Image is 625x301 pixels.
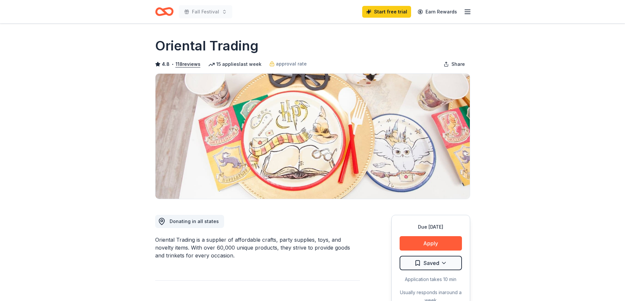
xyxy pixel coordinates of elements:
[451,60,465,68] span: Share
[400,223,462,231] div: Due [DATE]
[162,60,170,68] span: 4.8
[400,256,462,270] button: Saved
[208,60,261,68] div: 15 applies last week
[438,58,470,71] button: Share
[171,62,174,67] span: •
[170,218,219,224] span: Donating in all states
[155,236,360,259] div: Oriental Trading is a supplier of affordable crafts, party supplies, toys, and novelty items. Wit...
[155,37,259,55] h1: Oriental Trading
[179,5,232,18] button: Fall Festival
[400,236,462,251] button: Apply
[269,60,307,68] a: approval rate
[362,6,411,18] a: Start free trial
[400,275,462,283] div: Application takes 10 min
[192,8,219,16] span: Fall Festival
[176,60,200,68] button: 118reviews
[156,74,470,199] img: Image for Oriental Trading
[155,4,174,19] a: Home
[424,259,439,267] span: Saved
[276,60,307,68] span: approval rate
[414,6,461,18] a: Earn Rewards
